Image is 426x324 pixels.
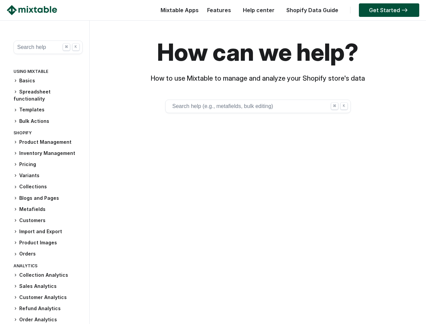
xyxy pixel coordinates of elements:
button: Search help (e.g., metafields, bulk editing) ⌘ K [165,100,351,113]
h3: Inventory Management [13,150,83,157]
a: Shopify Data Guide [283,7,342,13]
h3: Variants [13,172,83,179]
h3: Sales Analytics [13,283,83,290]
h3: How to use Mixtable to manage and analyze your Shopify store's data [93,74,423,83]
h3: Product Management [13,139,83,146]
button: Search help ⌘ K [13,40,83,54]
div: K [340,102,348,110]
div: K [72,43,80,51]
h3: Pricing [13,161,83,168]
h3: Orders [13,250,83,258]
h3: Order Analytics [13,316,83,323]
h3: Templates [13,106,83,113]
h3: Customers [13,217,83,224]
h3: Spreadsheet functionality [13,88,83,102]
a: Get Started [359,3,419,17]
a: Features [204,7,234,13]
h3: Customer Analytics [13,294,83,301]
a: Help center [239,7,278,13]
h3: Collection Analytics [13,272,83,279]
h3: Collections [13,183,83,190]
img: Mixtable logo [7,5,57,15]
div: ⌘ [63,43,70,51]
h3: Basics [13,77,83,84]
div: Analytics [13,262,83,272]
img: arrow-right.svg [400,8,409,12]
div: Mixtable Apps [157,5,199,19]
div: ⌘ [331,102,338,110]
h3: Blogs and Pages [13,195,83,202]
div: Shopify [13,129,83,139]
h3: Metafields [13,206,83,213]
h3: Bulk Actions [13,118,83,125]
h3: Refund Analytics [13,305,83,312]
h3: Import and Export [13,228,83,235]
h1: How can we help? [93,37,423,67]
div: Using Mixtable [13,67,83,77]
h3: Product Images [13,239,83,246]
